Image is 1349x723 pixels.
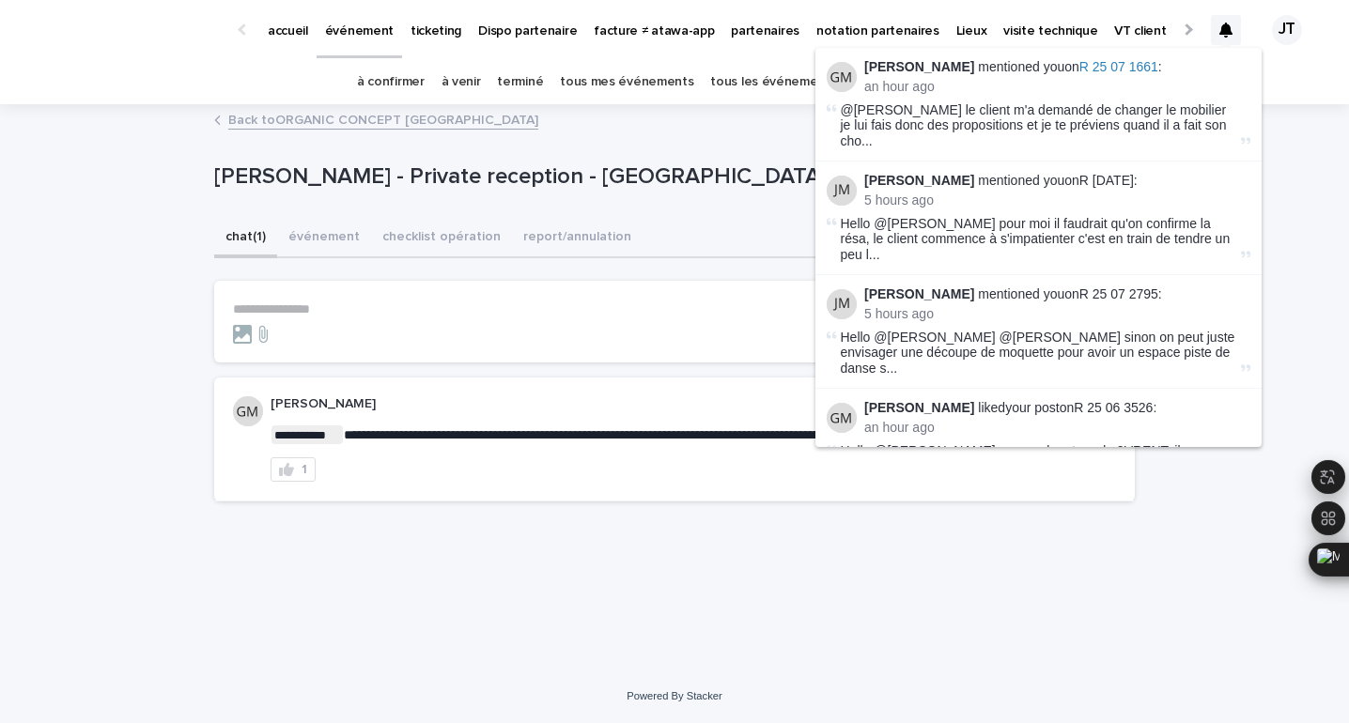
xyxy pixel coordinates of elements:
a: Back toORGANIC CONCEPT [GEOGRAPHIC_DATA] [228,108,538,130]
p: [PERSON_NAME] - Private reception - [GEOGRAPHIC_DATA] [214,163,989,191]
p: mentioned you on : [864,286,1250,302]
p: mentioned you on : [864,59,1250,75]
img: Gael Martin [827,62,857,92]
button: événement [277,219,371,258]
span: Hello @[PERSON_NAME] pour moi il faudrait qu'on confirme la résa, le client commence à s'impatien... [841,216,1237,263]
strong: [PERSON_NAME] [864,173,974,188]
a: à confirmer [357,60,425,104]
a: terminé [497,60,543,104]
p: liked your post on R 25 06 3526 : [864,400,1250,416]
a: R 25 07 2795 [1079,286,1158,301]
a: à venir [442,60,481,104]
div: JT [1272,15,1302,45]
div: 1 [302,463,307,476]
p: 5 hours ago [864,192,1250,208]
a: Powered By Stacker [627,690,721,701]
span: Hello @[PERSON_NAME] on a eu le retour de 2VRENT, ils peuvent réduire la taille de la tente à 500... [841,443,1237,490]
p: [PERSON_NAME] [271,396,1042,412]
a: tous les événements ATAWA [710,60,880,104]
img: Julien Mathieu [827,289,857,319]
span: Hello @[PERSON_NAME] @[PERSON_NAME] sinon on peut juste envisager une découpe de moquette pour av... [841,330,1237,377]
button: chat (1) [214,219,277,258]
p: 5 hours ago [864,306,1250,322]
strong: [PERSON_NAME] [864,59,974,74]
p: an hour ago [864,79,1250,95]
p: an hour ago [864,420,1250,436]
span: @[PERSON_NAME] le client m'a demandé de changer le mobilier je lui fais donc des propositions et ... [841,102,1237,149]
button: report/annulation [512,219,643,258]
a: tous mes événements [560,60,693,104]
p: mentioned you on : [864,173,1250,189]
a: R [DATE] [1079,173,1134,188]
button: checklist opération [371,219,512,258]
strong: [PERSON_NAME] [864,286,974,301]
img: Ls34BcGeRexTGTNfXpUC [38,11,220,49]
span: R 25 07 1661 [1079,59,1158,74]
img: Gael Martin [827,403,857,433]
strong: [PERSON_NAME] [864,400,974,415]
img: Julien Mathieu [827,176,857,206]
button: 1 [271,457,316,482]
